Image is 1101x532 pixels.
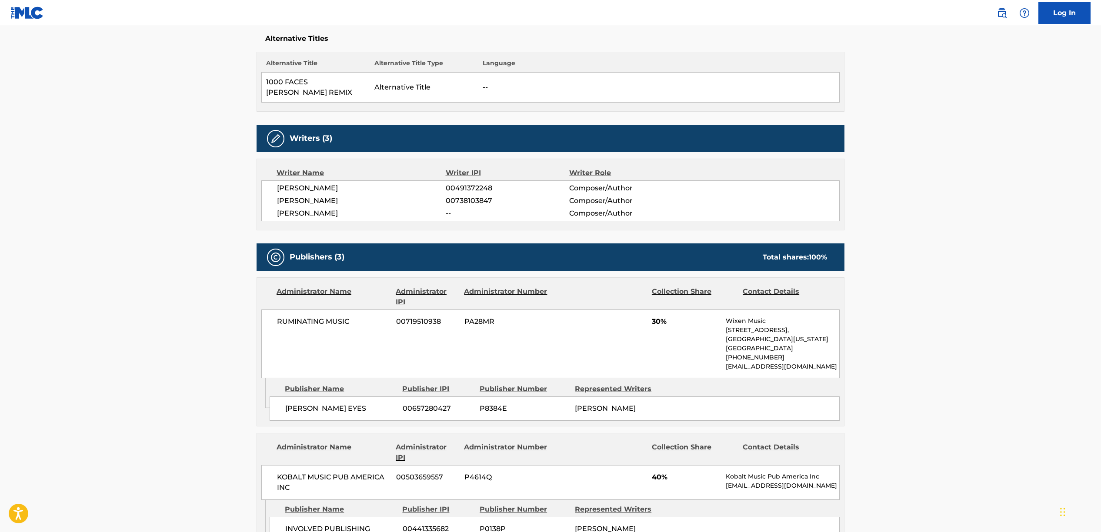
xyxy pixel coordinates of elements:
[290,252,344,262] h5: Publishers (3)
[396,316,458,327] span: 00719510938
[743,286,827,307] div: Contact Details
[402,384,473,394] div: Publisher IPI
[569,168,682,178] div: Writer Role
[480,384,568,394] div: Publisher Number
[743,442,827,463] div: Contact Details
[478,59,840,73] th: Language
[575,404,636,412] span: [PERSON_NAME]
[270,252,281,263] img: Publishers
[652,442,736,463] div: Collection Share
[1060,499,1065,525] div: Drag
[652,316,719,327] span: 30%
[726,316,839,326] p: Wixen Music
[726,472,839,481] p: Kobalt Music Pub America Inc
[277,168,446,178] div: Writer Name
[285,403,396,414] span: [PERSON_NAME] EYES
[277,208,446,219] span: [PERSON_NAME]
[446,196,569,206] span: 00738103847
[10,7,44,19] img: MLC Logo
[569,183,682,193] span: Composer/Author
[726,335,839,344] p: [GEOGRAPHIC_DATA][US_STATE]
[370,59,478,73] th: Alternative Title Type
[402,504,473,515] div: Publisher IPI
[464,472,549,482] span: P4614Q
[652,286,736,307] div: Collection Share
[262,73,370,103] td: 1000 FACES [PERSON_NAME] REMIX
[277,196,446,206] span: [PERSON_NAME]
[270,133,281,144] img: Writers
[277,316,390,327] span: RUMINATING MUSIC
[1016,4,1033,22] div: Help
[277,472,390,493] span: KOBALT MUSIC PUB AMERICA INC
[265,34,836,43] h5: Alternative Titles
[446,183,569,193] span: 00491372248
[277,442,389,463] div: Administrator Name
[277,183,446,193] span: [PERSON_NAME]
[285,504,396,515] div: Publisher Name
[809,253,827,261] span: 100 %
[285,384,396,394] div: Publisher Name
[569,196,682,206] span: Composer/Author
[1038,2,1091,24] a: Log In
[997,8,1007,18] img: search
[396,286,457,307] div: Administrator IPI
[726,353,839,362] p: [PHONE_NUMBER]
[403,403,473,414] span: 00657280427
[480,403,568,414] span: P8384E
[726,481,839,490] p: [EMAIL_ADDRESS][DOMAIN_NAME]
[396,472,458,482] span: 00503659557
[262,59,370,73] th: Alternative Title
[464,442,548,463] div: Administrator Number
[726,344,839,353] p: [GEOGRAPHIC_DATA]
[726,326,839,335] p: [STREET_ADDRESS],
[1019,8,1030,18] img: help
[478,73,840,103] td: --
[277,286,389,307] div: Administrator Name
[569,208,682,219] span: Composer/Author
[993,4,1011,22] a: Public Search
[575,384,664,394] div: Represented Writers
[763,252,827,263] div: Total shares:
[290,133,332,143] h5: Writers (3)
[446,168,570,178] div: Writer IPI
[1058,490,1101,532] iframe: Chat Widget
[396,442,457,463] div: Administrator IPI
[370,73,478,103] td: Alternative Title
[575,504,664,515] div: Represented Writers
[480,504,568,515] div: Publisher Number
[726,362,839,371] p: [EMAIL_ADDRESS][DOMAIN_NAME]
[446,208,569,219] span: --
[464,286,548,307] div: Administrator Number
[652,472,719,482] span: 40%
[464,316,549,327] span: PA28MR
